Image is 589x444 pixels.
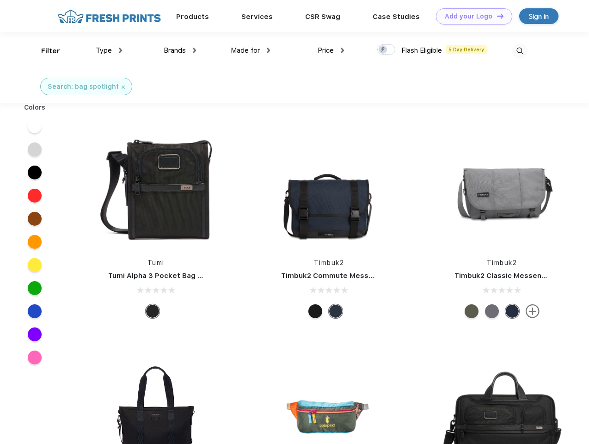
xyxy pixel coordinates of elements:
a: Timbuk2 [314,259,344,266]
img: more.svg [526,304,540,318]
img: dropdown.png [267,48,270,53]
a: Tumi [147,259,165,266]
img: fo%20logo%202.webp [55,8,164,25]
div: Eco Army [465,304,479,318]
span: Flash Eligible [401,46,442,55]
a: Timbuk2 [487,259,517,266]
img: func=resize&h=266 [267,126,390,249]
span: Made for [231,46,260,55]
img: desktop_search.svg [512,43,528,59]
img: filter_cancel.svg [122,86,125,89]
span: 5 Day Delivery [446,45,487,54]
a: Products [176,12,209,21]
div: Colors [17,103,53,112]
span: Brands [164,46,186,55]
div: Eco Black [308,304,322,318]
div: Eco Nautical [505,304,519,318]
div: Black [146,304,160,318]
div: Add your Logo [445,12,492,20]
div: Search: bag spotlight [48,82,119,92]
a: Tumi Alpha 3 Pocket Bag Small [108,271,216,280]
div: Eco Army Pop [485,304,499,318]
img: DT [497,13,503,18]
span: Type [96,46,112,55]
span: Price [318,46,334,55]
img: dropdown.png [193,48,196,53]
a: Timbuk2 Classic Messenger Bag [454,271,569,280]
img: dropdown.png [119,48,122,53]
div: Eco Nautical [329,304,343,318]
a: Sign in [519,8,558,24]
div: Filter [41,46,60,56]
img: dropdown.png [341,48,344,53]
a: Timbuk2 Commute Messenger Bag [281,271,405,280]
div: Sign in [529,11,549,22]
img: func=resize&h=266 [94,126,217,249]
img: func=resize&h=266 [441,126,564,249]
